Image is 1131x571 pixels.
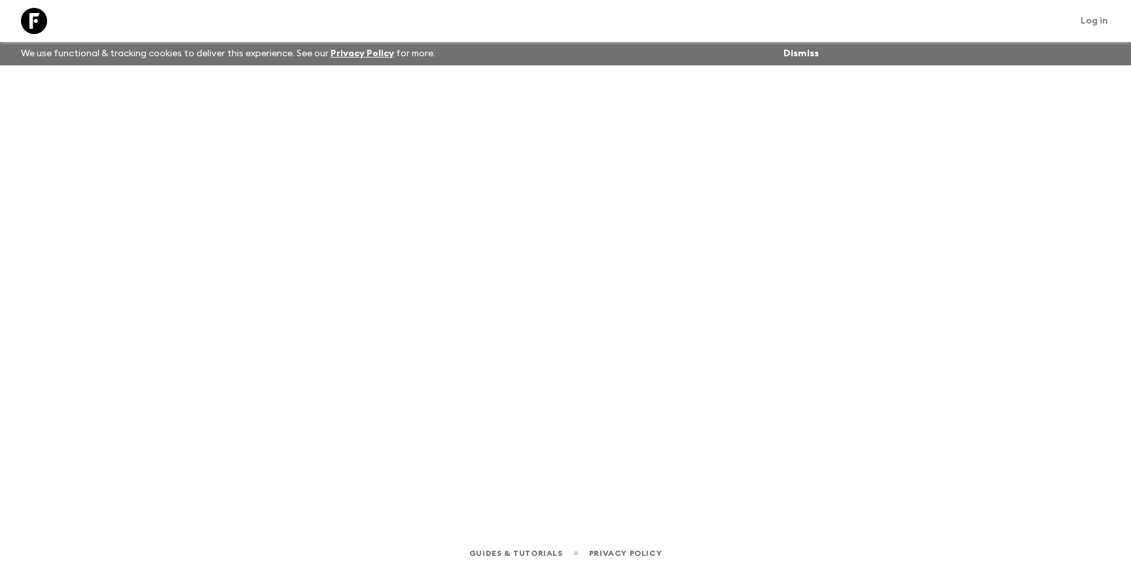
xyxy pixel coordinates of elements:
a: Guides & Tutorials [469,546,563,561]
a: Privacy Policy [589,546,662,561]
button: Dismiss [780,44,822,63]
a: Log in [1073,12,1115,30]
p: We use functional & tracking cookies to deliver this experience. See our for more. [16,42,440,65]
a: Privacy Policy [331,49,394,58]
